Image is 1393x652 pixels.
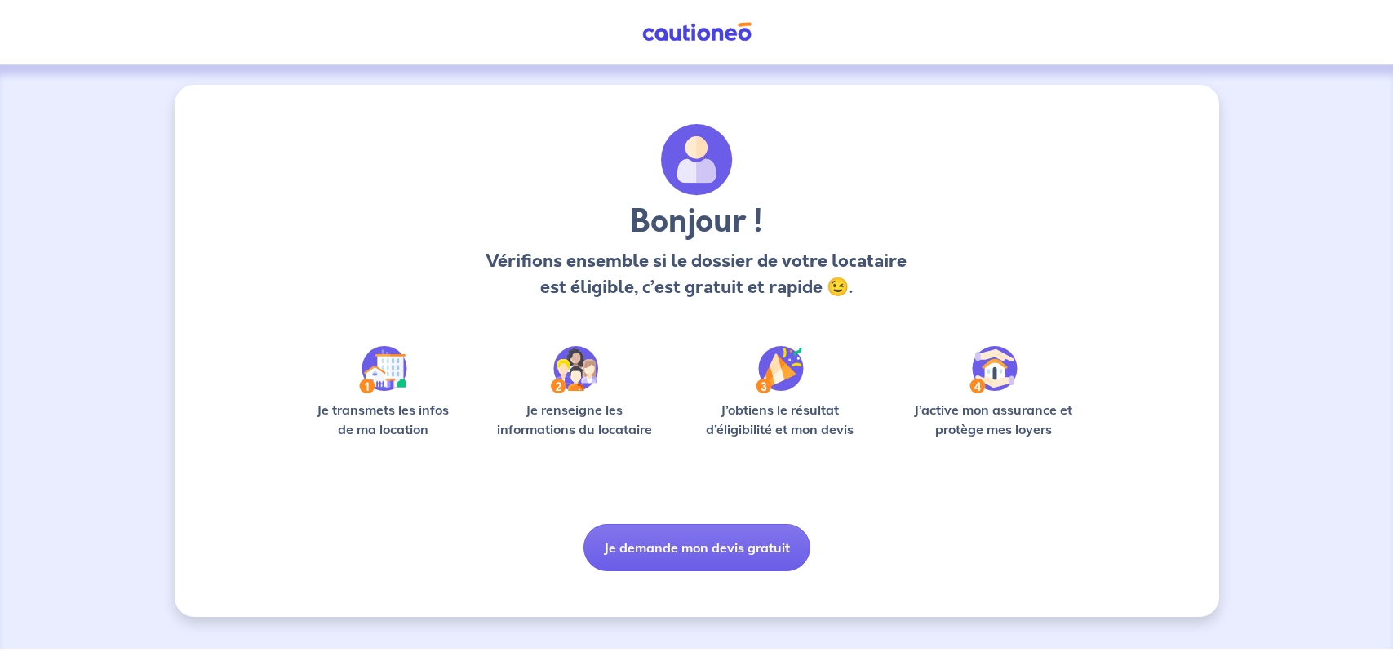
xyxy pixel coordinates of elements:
img: archivate [661,124,733,196]
img: /static/c0a346edaed446bb123850d2d04ad552/Step-2.svg [551,346,598,393]
p: J’obtiens le résultat d’éligibilité et mon devis [688,400,872,439]
img: /static/bfff1cf634d835d9112899e6a3df1a5d/Step-4.svg [969,346,1018,393]
h3: Bonjour ! [481,202,912,242]
img: /static/90a569abe86eec82015bcaae536bd8e6/Step-1.svg [359,346,407,393]
p: Je renseigne les informations du locataire [487,400,663,439]
p: J’active mon assurance et protège mes loyers [898,400,1089,439]
p: Vérifions ensemble si le dossier de votre locataire est éligible, c’est gratuit et rapide 😉. [481,248,912,300]
img: Cautioneo [636,22,758,42]
img: /static/f3e743aab9439237c3e2196e4328bba9/Step-3.svg [756,346,804,393]
button: Je demande mon devis gratuit [583,524,810,571]
p: Je transmets les infos de ma location [305,400,461,439]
